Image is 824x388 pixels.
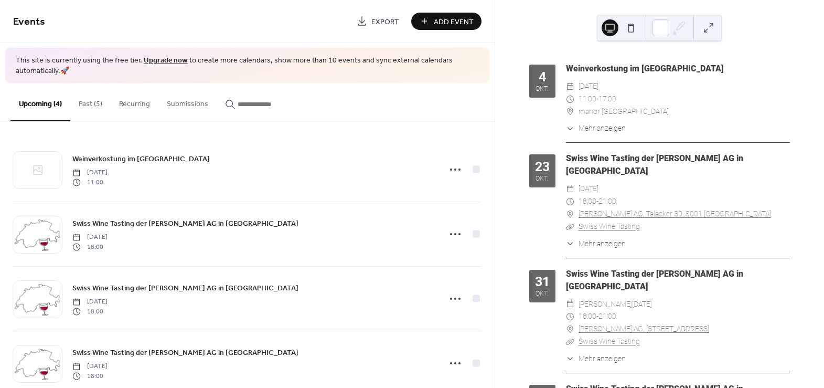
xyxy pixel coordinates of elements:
div: ​ [566,323,574,335]
div: ​ [566,208,574,221]
div: ​ [566,353,574,364]
span: 21:00 [598,310,616,323]
div: ​ [566,106,574,118]
button: Submissions [158,83,217,120]
a: Swiss Wine Tasting der [PERSON_NAME] AG in [GEOGRAPHIC_DATA] [566,269,743,291]
span: [DATE] [72,168,108,177]
span: [DATE] [579,183,598,195]
span: Mehr anzeigen [579,238,626,249]
span: 18:00 [72,242,108,251]
span: 18:00 [72,307,108,316]
span: [DATE] [579,80,598,93]
div: ​ [566,221,574,233]
a: Swiss Wine Tasting der [PERSON_NAME] AG in [GEOGRAPHIC_DATA] [72,347,298,359]
a: Swiss Wine Tasting der [PERSON_NAME] AG in [GEOGRAPHIC_DATA] [566,153,743,176]
div: ​ [566,195,574,208]
button: Past (5) [70,83,111,120]
button: Add Event [411,13,481,30]
div: 31 [535,275,550,288]
span: 21:00 [598,195,616,208]
a: Swiss Wine Tasting [579,222,640,230]
a: Swiss Wine Tasting [579,337,640,345]
a: Upgrade now [144,54,188,68]
div: 4 [539,70,546,83]
button: Upcoming (4) [10,83,70,121]
span: Mehr anzeigen [579,353,626,364]
span: - [596,195,598,208]
span: 18:00 [579,310,596,323]
div: ​ [566,238,574,249]
div: Okt. [536,290,549,297]
span: This site is currently using the free tier. to create more calendars, show more than 10 events an... [16,56,479,76]
a: Export [349,13,407,30]
span: Swiss Wine Tasting der [PERSON_NAME] AG in [GEOGRAPHIC_DATA] [72,218,298,229]
span: Add Event [434,16,474,27]
span: Weinverkostung im [GEOGRAPHIC_DATA] [72,154,210,165]
span: - [596,310,598,323]
span: Events [13,12,45,32]
div: ​ [566,93,574,106]
div: ​ [566,335,574,348]
div: ​ [566,80,574,93]
a: Swiss Wine Tasting der [PERSON_NAME] AG in [GEOGRAPHIC_DATA] [72,282,298,294]
div: ​ [566,298,574,311]
span: Swiss Wine Tasting der [PERSON_NAME] AG in [GEOGRAPHIC_DATA] [72,283,298,294]
div: Okt. [536,175,549,182]
a: [PERSON_NAME] AG, [STREET_ADDRESS] [579,323,709,335]
button: ​Mehr anzeigen [566,238,626,249]
span: 11:00 [579,93,596,106]
span: Mehr anzeigen [579,123,626,134]
div: Okt. [536,86,549,92]
div: ​ [566,310,574,323]
div: ​ [566,183,574,195]
span: 18:00 [72,371,108,381]
a: [PERSON_NAME] AG, Talacker 30, 8001 [GEOGRAPHIC_DATA] [579,208,771,221]
span: [DATE] [72,233,108,242]
button: ​Mehr anzeigen [566,353,626,364]
div: Weinverkostung im [GEOGRAPHIC_DATA] [566,62,790,75]
span: [DATE] [72,362,108,371]
span: manor [GEOGRAPHIC_DATA] [579,106,669,118]
a: Swiss Wine Tasting der [PERSON_NAME] AG in [GEOGRAPHIC_DATA] [72,217,298,229]
span: 18:00 [579,195,596,208]
span: Swiss Wine Tasting der [PERSON_NAME] AG in [GEOGRAPHIC_DATA] [72,348,298,359]
div: ​ [566,123,574,134]
span: 17:00 [598,93,616,106]
button: Recurring [111,83,158,120]
button: ​Mehr anzeigen [566,123,626,134]
a: Weinverkostung im [GEOGRAPHIC_DATA] [72,153,210,165]
span: - [596,93,598,106]
div: 23 [535,160,550,173]
span: Export [371,16,399,27]
span: [PERSON_NAME][DATE] [579,298,652,311]
span: [DATE] [72,297,108,307]
span: 11:00 [72,177,108,187]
